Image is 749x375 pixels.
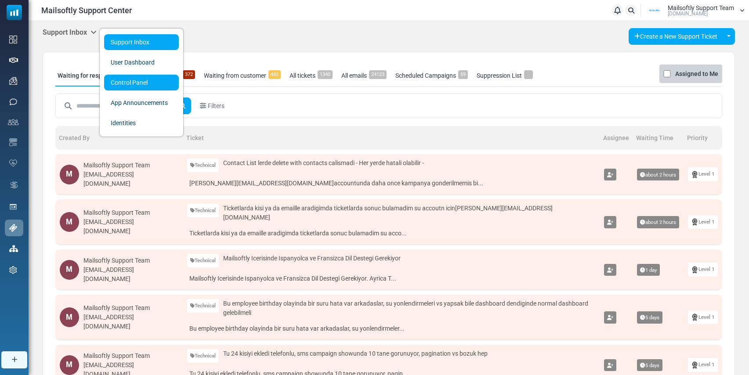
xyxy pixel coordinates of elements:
[458,70,468,79] span: 59
[644,4,745,17] a: User Logo Mailsoftly Support Team [DOMAIN_NAME]
[83,303,178,313] div: Mailsoftly Support Team
[644,4,666,17] img: User Logo
[369,70,387,79] span: 24123
[637,169,679,181] span: about 2 hours
[7,5,22,20] img: mailsoftly_icon_blue_white.svg
[187,272,595,285] a: Mailsoftly Icerisinde Ispanyolca ve Fransizca Dil Destegi Gerekiyor. Ayrica T...
[104,95,179,111] a: App Announcements
[104,34,179,50] a: Support Inbox
[9,180,19,190] img: workflow.svg
[83,256,178,265] div: Mailsoftly Support Team
[268,70,281,79] span: 442
[104,75,179,90] a: Control Panel
[9,203,17,211] img: landing_pages.svg
[187,227,595,240] a: Ticketlarda kisi ya da emaille aradigimda ticketlarda sonuc bulamadim su acco...
[187,254,219,267] a: Technical
[223,349,488,358] span: Tu 24 kisiyi ekledi telefonlu, sms campaign showunda 10 tane gorunuyor, pagination vs bozuk hep
[637,359,662,371] span: 5 days
[183,126,600,150] th: Ticket
[104,54,179,70] a: User Dashboard
[183,70,195,79] span: 372
[668,11,708,16] span: [DOMAIN_NAME]
[187,204,219,217] a: Technical
[223,299,595,317] span: Bu employee birthday olayinda bir suru hata var arkadaslar, su yonlendirmeleri vs yapsak bile das...
[688,167,718,181] a: Level 1
[60,355,79,375] div: M
[60,260,79,280] div: M
[223,254,401,263] span: Mailsoftly Icerisinde Ispanyolca ve Fransizca Dil Destegi Gerekiyor
[43,28,97,36] h5: Support Inbox
[668,5,734,11] span: Mailsoftly Support Team
[223,204,595,222] span: Ticketlarda kisi ya da emaille aradigimda ticketlarda sonuc bulamadim su accoutn icin [PERSON_NAM...
[9,98,17,106] img: sms-icon.png
[187,299,219,313] a: Technical
[637,311,662,324] span: 5 days
[55,65,132,87] a: Waiting for response370
[8,119,18,125] img: contacts-icon.svg
[60,212,79,232] div: M
[637,216,679,228] span: about 2 hours
[688,310,718,324] a: Level 1
[9,138,17,146] img: email-templates-icon.svg
[83,217,178,236] div: [EMAIL_ADDRESS][DOMAIN_NAME]
[629,28,723,45] a: Create a New Support Ticket
[688,215,718,229] a: Level 1
[393,65,470,87] a: Scheduled Campaigns59
[83,313,178,331] div: [EMAIL_ADDRESS][DOMAIN_NAME]
[83,170,178,188] div: [EMAIL_ADDRESS][DOMAIN_NAME]
[9,77,17,85] img: campaigns-icon.png
[633,126,684,150] th: Waiting Time
[688,263,718,276] a: Level 1
[83,161,178,170] div: Mailsoftly Support Team
[223,159,424,168] span: Contact List lerde delete with contacts calismadi - Her yerde hatali olabilir -
[208,101,224,111] span: Filters
[287,65,335,87] a: All tickets1340
[318,70,333,79] span: 1340
[187,177,595,190] a: [PERSON_NAME][EMAIL_ADDRESS][DOMAIN_NAME]accountunda daha once kampanya gonderilmemis bi...
[104,115,179,131] a: Identities
[339,65,389,87] a: All emails24123
[688,358,718,371] a: Level 1
[55,126,183,150] th: Created By
[187,322,595,335] a: Bu employee birthday olayinda bir suru hata var arkadaslar, su yonlendirmeler...
[41,4,132,16] span: Mailsoftly Support Center
[187,159,219,172] a: Technical
[187,349,219,363] a: Technical
[637,264,660,276] span: 1 day
[684,126,722,150] th: Priority
[202,65,283,87] a: Waiting from customer442
[600,126,633,150] th: Assignee
[83,351,178,361] div: Mailsoftly Support Team
[474,65,535,87] a: Suppression List
[60,307,79,327] div: M
[9,159,17,166] img: domain-health-icon.svg
[675,69,718,79] label: Assigned to Me
[9,224,17,232] img: support-icon-active.svg
[9,266,17,274] img: settings-icon.svg
[60,165,79,184] div: M
[9,36,17,43] img: dashboard-icon.svg
[83,208,178,217] div: Mailsoftly Support Team
[83,265,178,284] div: [EMAIL_ADDRESS][DOMAIN_NAME]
